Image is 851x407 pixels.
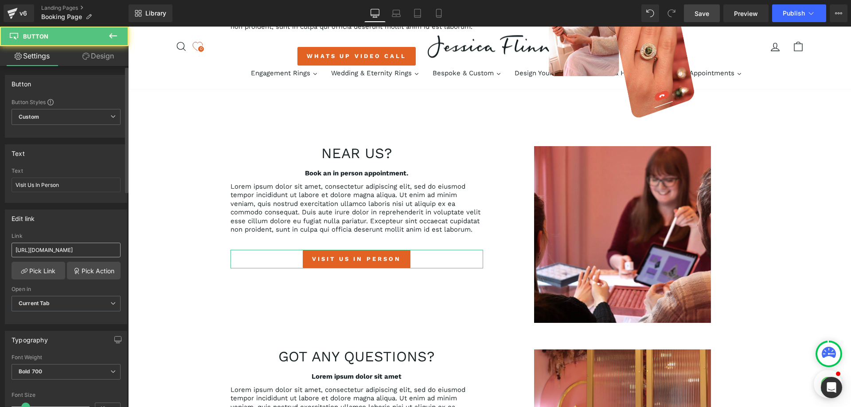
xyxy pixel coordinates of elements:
button: Undo [641,4,659,22]
button: Redo [663,4,680,22]
strong: Book an in person appointment. [177,143,280,151]
a: Pick Link [12,262,65,279]
a: Preview [723,4,769,22]
input: https://your-shop.myshopify.com [12,243,121,257]
div: Open in [12,286,121,292]
div: Link [12,233,121,239]
a: Pick Action [67,262,121,279]
a: Mobile [428,4,449,22]
a: Whats Up Video Call [169,20,288,39]
button: Publish [772,4,826,22]
span: Preview [734,9,758,18]
div: Text [12,145,25,157]
b: Bold 700 [19,368,42,375]
button: More [830,4,847,22]
div: Button [12,75,31,88]
a: v6 [4,4,34,22]
div: Font Size [12,392,121,398]
div: Font Weight [12,354,121,360]
b: Custom [19,113,39,121]
div: Edit link [12,210,35,222]
span: Visit Us In Person [184,229,273,236]
a: Desktop [364,4,386,22]
a: Design [66,46,130,66]
div: Typography [12,331,48,344]
strong: Lorem ipsum dolor sit amet [183,346,273,354]
span: Button [23,33,48,40]
div: Text [12,168,121,174]
h2: Got any questions? [102,323,355,337]
div: Open Intercom Messenger [821,377,842,398]
span: Publish [783,10,805,17]
a: New Library [129,4,172,22]
span: Booking Page [41,13,82,20]
span: Whats Up Video Call [179,26,278,34]
p: Lorem ipsum dolor sit amet, consectetur adipiscing elit, sed do eiusmod tempor incididunt ut labo... [102,156,355,208]
a: Visit Us In Person [175,223,282,242]
a: Tablet [407,4,428,22]
a: Laptop [386,4,407,22]
h2: Near us? [102,120,355,134]
div: Button Styles [12,98,121,105]
span: Save [695,9,709,18]
span: Library [145,9,166,17]
div: v6 [18,8,29,19]
a: Landing Pages [41,4,129,12]
b: Current Tab [19,300,50,306]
